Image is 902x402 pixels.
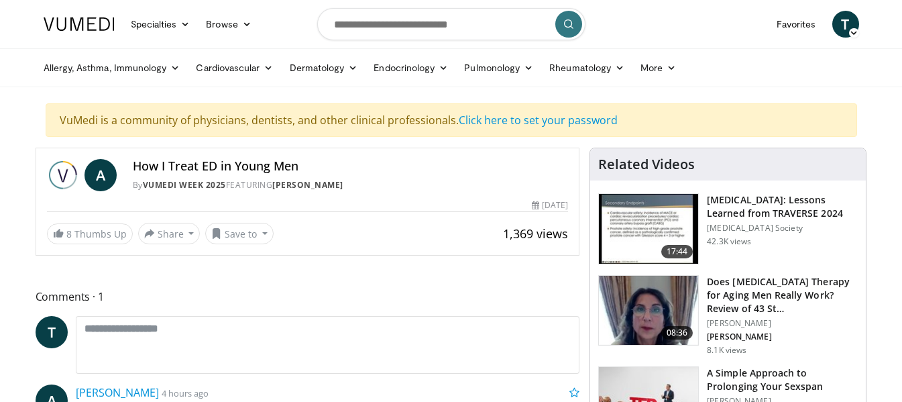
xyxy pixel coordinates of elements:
a: Pulmonology [456,54,541,81]
h4: How I Treat ED in Young Men [133,159,569,174]
h3: [MEDICAL_DATA]: Lessons Learned from TRAVERSE 2024 [707,193,858,220]
div: By FEATURING [133,179,569,191]
img: Vumedi Week 2025 [47,159,79,191]
img: 1317c62a-2f0d-4360-bee0-b1bff80fed3c.150x105_q85_crop-smart_upscale.jpg [599,194,698,264]
a: More [632,54,684,81]
img: VuMedi Logo [44,17,115,31]
p: [PERSON_NAME] [707,318,858,329]
input: Search topics, interventions [317,8,585,40]
span: 1,369 views [503,225,568,242]
div: [DATE] [532,199,568,211]
small: 4 hours ago [162,387,209,399]
p: [MEDICAL_DATA] Society [707,223,858,234]
p: 8.1K views [707,345,746,356]
span: Comments 1 [36,288,580,305]
a: Endocrinology [365,54,456,81]
a: T [36,316,68,348]
a: Browse [198,11,260,38]
a: Specialties [123,11,199,38]
h3: Does [MEDICAL_DATA] Therapy for Aging Men Really Work? Review of 43 St… [707,275,858,315]
a: Dermatology [282,54,366,81]
button: Save to [205,223,274,244]
a: Favorites [769,11,824,38]
a: Allergy, Asthma, Immunology [36,54,188,81]
img: 4d4bce34-7cbb-4531-8d0c-5308a71d9d6c.150x105_q85_crop-smart_upscale.jpg [599,276,698,346]
a: 8 Thumbs Up [47,223,133,244]
a: 17:44 [MEDICAL_DATA]: Lessons Learned from TRAVERSE 2024 [MEDICAL_DATA] Society 42.3K views [598,193,858,264]
a: 08:36 Does [MEDICAL_DATA] Therapy for Aging Men Really Work? Review of 43 St… [PERSON_NAME] [PERS... [598,275,858,356]
h3: A Simple Approach to Prolonging Your Sexspan [707,366,858,393]
span: 17:44 [661,245,693,258]
span: 08:36 [661,326,693,340]
span: 8 [66,228,72,240]
a: [PERSON_NAME] [272,179,343,191]
a: Click here to set your password [459,113,618,128]
a: Rheumatology [541,54,632,81]
p: [PERSON_NAME] [707,332,858,342]
a: Cardiovascular [188,54,281,81]
a: T [832,11,859,38]
h4: Related Videos [598,156,695,172]
div: VuMedi is a community of physicians, dentists, and other clinical professionals. [46,103,857,137]
p: 42.3K views [707,236,751,247]
a: [PERSON_NAME] [76,385,159,400]
a: A [84,159,117,191]
a: Vumedi Week 2025 [143,179,226,191]
button: Share [138,223,201,244]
